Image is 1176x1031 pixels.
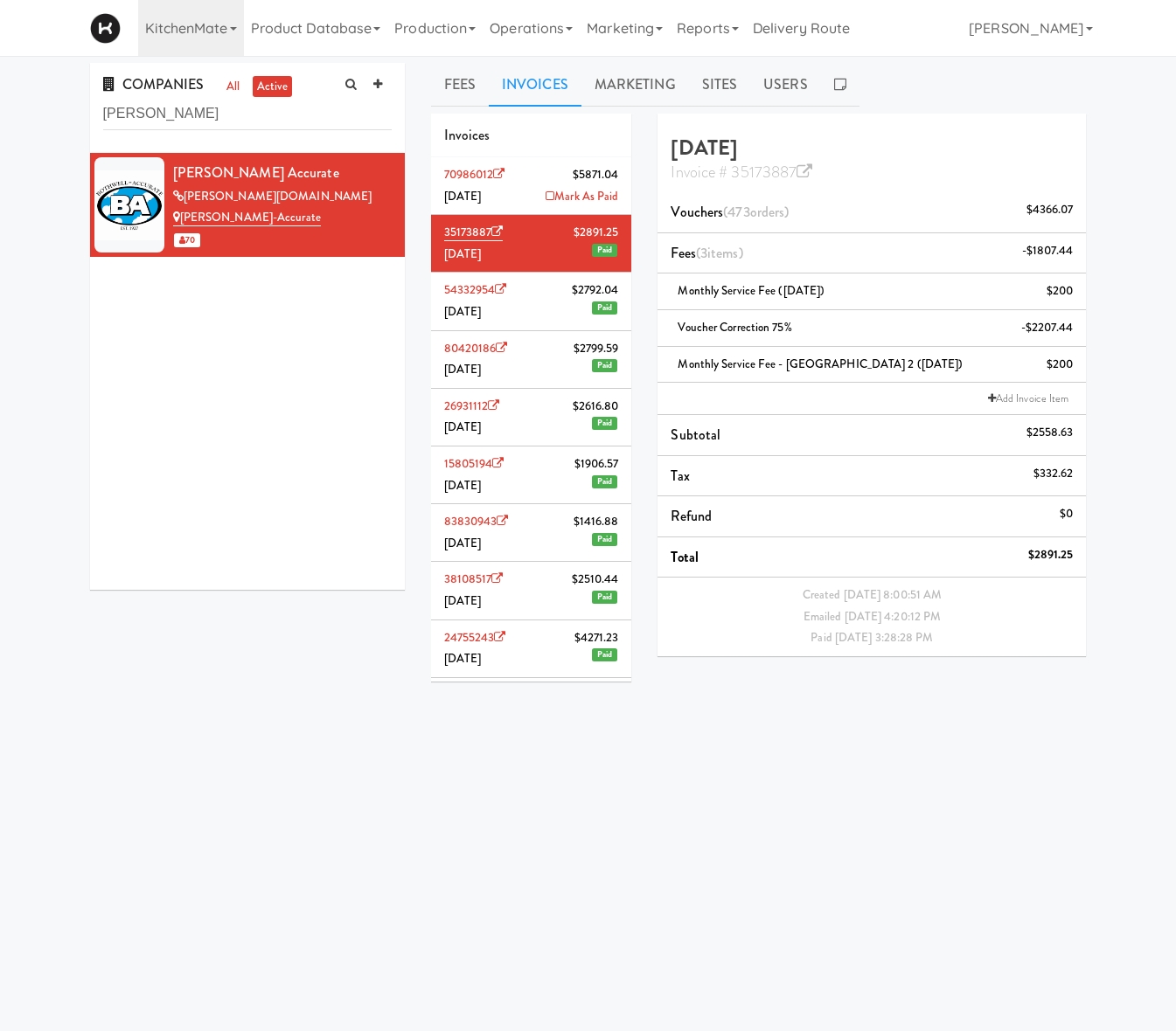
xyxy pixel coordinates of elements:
[444,650,482,667] span: [DATE]
[658,273,1086,310] li: Monthly Service Fee ([DATE])$200
[573,164,619,186] span: $5871.04
[444,303,482,320] span: [DATE]
[592,301,617,315] span: Paid
[592,417,617,430] span: Paid
[444,188,482,204] span: [DATE]
[671,243,742,263] span: Fees
[444,398,500,414] a: 26931112
[592,533,617,546] span: Paid
[431,620,632,678] li: 24755243$4271.23[DATE]Paid
[103,98,392,130] input: Search company
[671,202,789,222] span: Vouchers
[678,282,825,299] span: Monthly Service Fee ([DATE])
[574,627,619,649] span: $4271.23
[574,511,619,533] span: $1416.88
[1033,463,1074,485] div: $332.62
[444,592,482,609] span: [DATE]
[444,455,504,472] a: 15805194
[444,535,482,551] span: [DATE]
[1026,422,1074,444] div: $2558.63
[173,186,392,208] div: [PERSON_NAME][DOMAIN_NAME]
[173,209,321,226] a: [PERSON_NAME]-Accurate
[592,244,617,257] span: Paid
[103,74,205,94] span: COMPANIES
[444,125,491,145] span: Invoices
[678,356,963,372] span: Monthly Service Fee - [GEOGRAPHIC_DATA] 2 ([DATE])
[592,359,617,372] span: Paid
[1026,199,1074,221] div: $4366.07
[572,280,619,301] span: $2792.04
[431,504,632,562] li: 83830943$1416.88[DATE]Paid
[696,243,743,263] span: (3 )
[444,340,508,356] a: 80420186
[546,186,618,208] a: Mark As Paid
[671,506,712,526] span: Refund
[431,331,632,389] li: 80420186$2799.59[DATE]Paid
[750,63,821,107] a: Users
[984,390,1074,407] a: Add Invoice Item
[1028,544,1074,566] div: $2891.25
[678,319,791,336] span: Voucher Correction 75%
[90,153,405,257] li: [PERSON_NAME] Accurate[PERSON_NAME][DOMAIN_NAME][PERSON_NAME]-Accurate 70
[431,63,489,107] a: Fees
[1060,503,1073,525] div: $0
[574,453,619,475] span: $1906.57
[431,273,632,330] li: 54332954$2792.04[DATE]Paid
[431,157,632,215] li: 70986012$5871.04[DATE]Mark As Paid
[444,513,509,529] a: 83830943
[431,389,632,446] li: 26931112$2616.80[DATE]Paid
[581,63,689,107] a: Marketing
[431,678,632,736] li: 59978308$4496.61[DATE]Paid
[592,475,617,488] span: Paid
[431,215,632,273] li: 35173887$2891.25[DATE]Paid
[1047,280,1073,302] div: $200
[671,547,699,567] span: Total
[689,63,751,107] a: Sites
[222,76,244,98] a: all
[572,569,619,591] span: $2510.44
[431,446,632,504] li: 15805194$1906.57[DATE]Paid
[723,202,789,222] span: (473 )
[574,338,619,360] span: $2799.59
[444,361,482,377] span: [DATE]
[174,233,200,247] span: 70
[253,76,293,98] a: active
[573,396,619,418] span: $2616.80
[489,63,581,107] a: Invoices
[658,347,1086,384] li: Monthly Service Fee - [GEOGRAPHIC_DATA] 2 ([DATE])$200
[444,246,482,262] span: [DATE]
[444,629,506,646] a: 24755243
[90,13,121,44] img: Micromart
[592,648,617,661] span: Paid
[444,419,482,435] span: [DATE]
[671,161,812,183] a: Invoice # 35173887
[1047,354,1073,376] div: $200
[671,136,1073,183] h4: [DATE]
[444,477,482,494] span: [DATE]
[431,562,632,619] li: 38108517$2510.44[DATE]Paid
[444,224,504,241] a: 35173887
[444,571,504,587] a: 38108517
[750,202,785,222] ng-pluralize: orders
[574,222,619,244] span: $2891.25
[671,425,720,445] span: Subtotal
[671,466,689,486] span: Tax
[173,160,392,186] div: [PERSON_NAME] Accurate
[671,585,1073,606] div: Created [DATE] 8:00:51 AM
[1021,317,1074,339] div: -$2207.44
[707,243,739,263] ng-pluralize: items
[1022,240,1074,262] div: -$1807.44
[444,281,507,298] a: 54332954
[671,627,1073,649] div: Paid [DATE] 3:28:28 PM
[658,310,1086,347] li: Voucher Correction 75%-$2207.44
[444,166,505,183] a: 70986012
[592,591,617,604] span: Paid
[671,606,1073,628] div: Emailed [DATE] 4:20:12 PM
